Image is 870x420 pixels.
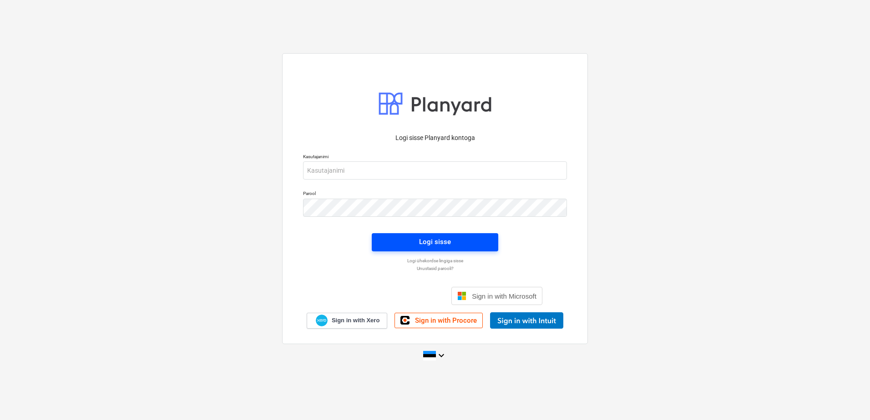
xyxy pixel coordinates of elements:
[298,258,572,264] a: Logi ühekordse lingiga sisse
[457,291,466,300] img: Microsoft logo
[472,292,536,300] span: Sign in with Microsoft
[307,313,388,329] a: Sign in with Xero
[316,315,328,327] img: Xero logo
[303,133,567,143] p: Logi sisse Planyard kontoga
[303,154,567,161] p: Kasutajanimi
[436,350,447,361] i: keyboard_arrow_down
[395,313,483,328] a: Sign in with Procore
[372,233,498,251] button: Logi sisse
[298,265,572,271] a: Unustasid parooli?
[419,236,451,248] div: Logi sisse
[323,286,449,306] iframe: Sisselogimine Google'i nupu abil
[303,161,567,180] input: Kasutajanimi
[332,316,379,325] span: Sign in with Xero
[415,316,477,325] span: Sign in with Procore
[303,190,567,198] p: Parool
